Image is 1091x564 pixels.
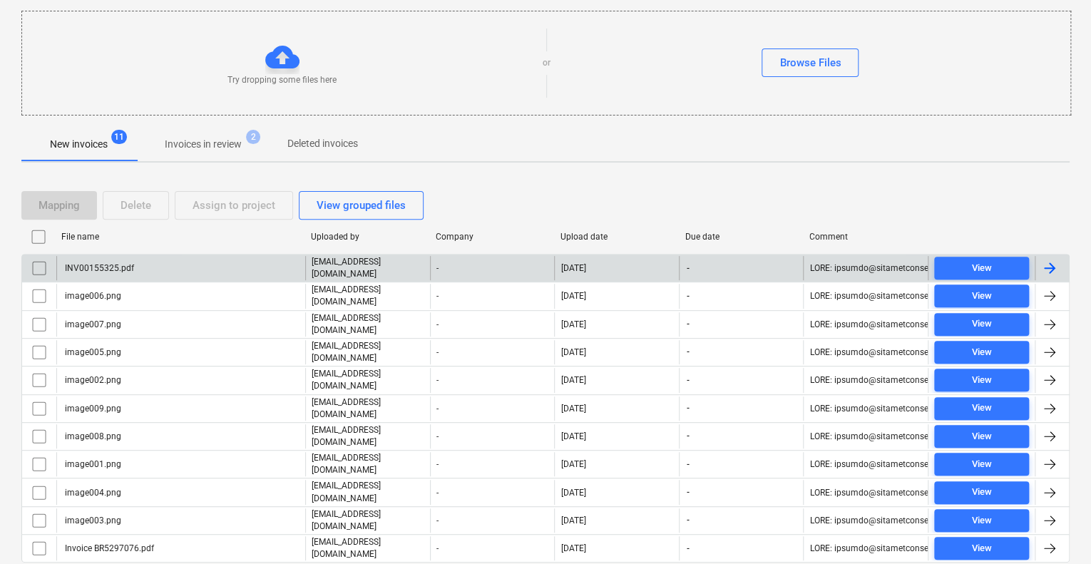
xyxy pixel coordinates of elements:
p: [EMAIL_ADDRESS][DOMAIN_NAME] [312,480,424,504]
button: View [934,369,1029,391]
div: [DATE] [560,319,585,329]
div: - [430,284,555,308]
div: [DATE] [560,459,585,469]
p: [EMAIL_ADDRESS][DOMAIN_NAME] [312,368,424,392]
div: View grouped files [317,196,406,215]
span: - [685,430,691,442]
span: - [685,514,691,526]
p: [EMAIL_ADDRESS][DOMAIN_NAME] [312,508,424,533]
div: View [972,484,992,501]
span: - [685,402,691,414]
div: Browse Files [779,53,841,72]
button: View [934,257,1029,280]
button: View [934,453,1029,476]
div: View [972,344,992,361]
div: View [972,540,992,557]
div: File name [61,232,299,242]
button: View grouped files [299,191,424,220]
div: - [430,256,555,280]
div: View [972,372,992,389]
div: image005.png [63,347,121,357]
div: [DATE] [560,488,585,498]
p: [EMAIL_ADDRESS][DOMAIN_NAME] [312,536,424,560]
span: - [685,543,691,555]
p: [EMAIL_ADDRESS][DOMAIN_NAME] [312,256,424,280]
div: - [430,452,555,476]
div: [DATE] [560,404,585,414]
div: View [972,513,992,529]
button: Browse Files [762,48,859,77]
span: - [685,458,691,471]
div: Try dropping some files hereorBrowse Files [21,11,1071,116]
div: image006.png [63,291,121,301]
span: 2 [246,130,260,144]
div: View [972,288,992,304]
span: - [685,486,691,498]
div: image004.png [63,488,121,498]
div: [DATE] [560,291,585,301]
p: Try dropping some files here [227,74,337,86]
button: View [934,425,1029,448]
p: [EMAIL_ADDRESS][DOMAIN_NAME] [312,452,424,476]
p: [EMAIL_ADDRESS][DOMAIN_NAME] [312,284,424,308]
button: View [934,537,1029,560]
div: Uploaded by [311,232,424,242]
p: [EMAIL_ADDRESS][DOMAIN_NAME] [312,340,424,364]
div: [DATE] [560,431,585,441]
p: Deleted invoices [287,136,358,151]
div: image002.png [63,375,121,385]
div: [DATE] [560,543,585,553]
div: - [430,340,555,364]
button: View [934,284,1029,307]
div: image009.png [63,404,121,414]
button: View [934,397,1029,420]
div: Upload date [560,232,673,242]
button: View [934,313,1029,336]
span: - [685,318,691,330]
div: - [430,536,555,560]
div: - [430,424,555,448]
span: - [685,346,691,358]
div: View [972,429,992,445]
p: New invoices [50,137,108,152]
div: Comment [809,232,923,242]
button: View [934,481,1029,504]
div: image001.png [63,459,121,469]
p: or [543,57,550,69]
span: - [685,374,691,386]
div: [DATE] [560,375,585,385]
div: image003.png [63,516,121,525]
div: Company [436,232,549,242]
div: - [430,312,555,337]
div: image007.png [63,319,121,329]
div: View [972,260,992,277]
span: - [685,290,691,302]
span: - [685,262,691,275]
p: Invoices in review [165,137,242,152]
button: View [934,341,1029,364]
div: View [972,456,992,473]
div: - [430,508,555,533]
div: - [430,368,555,392]
div: - [430,480,555,504]
div: INV00155325.pdf [63,263,134,273]
div: image008.png [63,431,121,441]
p: [EMAIL_ADDRESS][DOMAIN_NAME] [312,396,424,421]
div: - [430,396,555,421]
div: View [972,316,992,332]
div: [DATE] [560,516,585,525]
span: 11 [111,130,127,144]
div: Due date [685,232,798,242]
div: [DATE] [560,347,585,357]
button: View [934,509,1029,532]
div: Invoice BR5297076.pdf [63,543,154,553]
p: [EMAIL_ADDRESS][DOMAIN_NAME] [312,312,424,337]
div: [DATE] [560,263,585,273]
p: [EMAIL_ADDRESS][DOMAIN_NAME] [312,424,424,448]
iframe: Chat Widget [1020,496,1091,564]
div: View [972,400,992,416]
